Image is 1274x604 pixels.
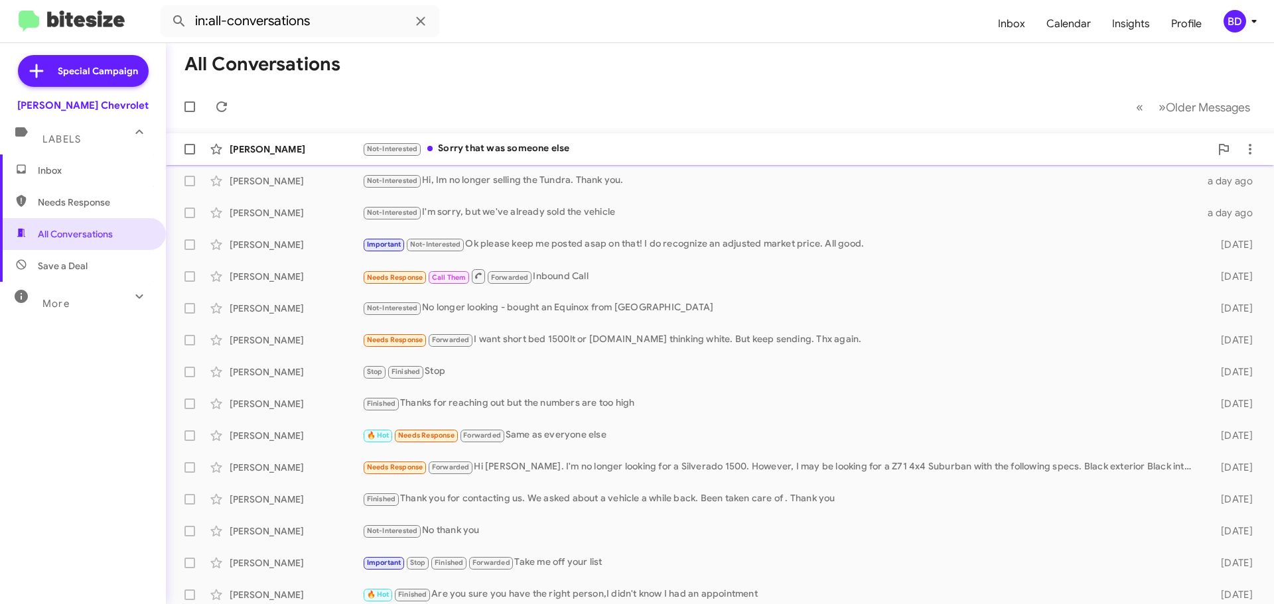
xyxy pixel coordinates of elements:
div: [PERSON_NAME] [230,365,362,379]
span: Important [367,240,401,249]
div: [PERSON_NAME] [230,302,362,315]
a: Insights [1101,5,1161,43]
span: Forwarded [429,334,472,347]
div: No thank you [362,523,1200,538]
div: [PERSON_NAME] [230,238,362,251]
span: Not-Interested [367,526,418,535]
div: [DATE] [1200,365,1263,379]
span: Save a Deal [38,259,88,272]
span: » [1159,99,1166,115]
span: Finished [398,590,427,599]
span: Needs Response [367,463,423,471]
div: [PERSON_NAME] [230,524,362,538]
div: Ok please keep me posted asap on that! I do recognize an adjusted market price. All good. [362,237,1200,252]
span: More [42,298,70,310]
div: Hi [PERSON_NAME]. I'm no longer looking for a Silverado 1500. However, I may be looking for a Z71... [362,459,1200,475]
div: [DATE] [1200,588,1263,601]
div: Stop [362,364,1200,379]
div: [PERSON_NAME] [230,461,362,474]
button: BD [1212,10,1259,32]
span: Forwarded [488,271,531,284]
div: [DATE] [1200,333,1263,347]
div: Thanks for reaching out but the numbers are too high [362,396,1200,411]
span: Forwarded [469,557,513,570]
div: [DATE] [1200,270,1263,283]
div: Inbound Call [362,268,1200,284]
a: Calendar [1036,5,1101,43]
span: Needs Response [398,431,455,440]
span: 🔥 Hot [367,431,389,440]
span: Finished [391,367,421,376]
div: [PERSON_NAME] [230,588,362,601]
div: BD [1224,10,1246,32]
span: Call Them [432,273,466,282]
span: Finished [435,558,464,567]
div: [PERSON_NAME] [230,556,362,570]
span: Needs Response [38,196,151,209]
div: No longer looking - bought an Equinox from [GEOGRAPHIC_DATA] [362,300,1200,316]
span: Forwarded [429,461,472,474]
div: Hi, Im no longer selling the Tundra. Thank you. [362,173,1200,188]
h1: All Conversations [184,54,340,75]
div: a day ago [1200,206,1263,219]
div: I want short bed 1500lt or [DOMAIN_NAME] thinking white. But keep sending. Thx again. [362,332,1200,347]
span: Forwarded [460,430,504,442]
span: Finished [367,495,396,503]
div: [PERSON_NAME] [230,333,362,347]
span: Not-Interested [367,304,418,312]
div: [PERSON_NAME] [230,429,362,442]
div: a day ago [1200,174,1263,188]
div: [PERSON_NAME] [230,270,362,283]
div: [PERSON_NAME] Chevrolet [17,99,149,112]
div: Thank you for contacting us. We asked about a vehicle a while back. Been taken care of . Thank you [362,491,1200,507]
div: [DATE] [1200,238,1263,251]
span: Not-Interested [410,240,461,249]
div: [PERSON_NAME] [230,397,362,410]
span: Important [367,558,401,567]
div: Same as everyone else [362,428,1200,443]
span: Not-Interested [367,145,418,153]
div: [PERSON_NAME] [230,143,362,156]
a: Special Campaign [18,55,149,87]
a: Profile [1161,5,1212,43]
div: [DATE] [1200,524,1263,538]
span: Needs Response [367,335,423,344]
span: Older Messages [1166,100,1250,115]
span: Needs Response [367,273,423,282]
div: [DATE] [1200,493,1263,506]
nav: Page navigation example [1129,93,1258,121]
div: [DATE] [1200,461,1263,474]
span: Not-Interested [367,176,418,185]
span: 🔥 Hot [367,590,389,599]
div: [DATE] [1200,429,1263,442]
div: [DATE] [1200,556,1263,570]
div: [PERSON_NAME] [230,493,362,506]
div: Are you sure you have the right person,I didn't know I had an appointment [362,587,1200,602]
div: [PERSON_NAME] [230,206,362,219]
div: I'm sorry, but we've already sold the vehicle [362,205,1200,220]
div: Sorry that was someone else [362,141,1210,156]
span: Not-Interested [367,208,418,217]
span: Labels [42,133,81,145]
span: All Conversations [38,227,113,241]
span: Stop [367,367,383,376]
span: Stop [410,558,426,567]
button: Next [1151,93,1258,121]
span: « [1136,99,1143,115]
div: [DATE] [1200,302,1263,315]
div: Take me off your list [362,555,1200,570]
input: Search [161,5,439,37]
a: Inbox [987,5,1036,43]
span: Special Campaign [58,64,138,78]
span: Inbox [38,164,151,177]
span: Finished [367,399,396,408]
div: [PERSON_NAME] [230,174,362,188]
button: Previous [1128,93,1151,121]
div: [DATE] [1200,397,1263,410]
